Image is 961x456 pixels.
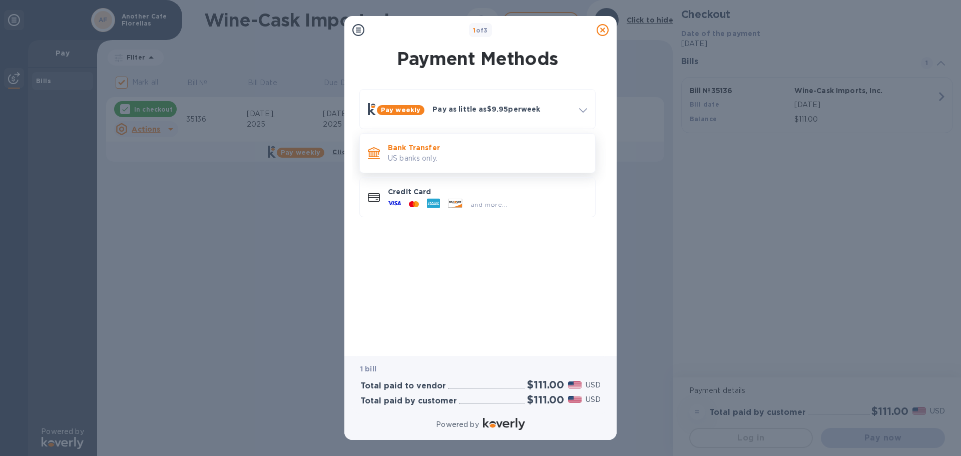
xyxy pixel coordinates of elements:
[586,380,601,390] p: USD
[527,378,564,391] h2: $111.00
[473,27,488,34] b: of 3
[473,27,475,34] span: 1
[568,381,582,388] img: USD
[388,187,587,197] p: Credit Card
[357,48,598,69] h1: Payment Methods
[483,418,525,430] img: Logo
[360,381,446,391] h3: Total paid to vendor
[388,153,587,164] p: US banks only.
[568,396,582,403] img: USD
[527,393,564,406] h2: $111.00
[586,394,601,405] p: USD
[360,396,457,406] h3: Total paid by customer
[388,143,587,153] p: Bank Transfer
[381,106,420,114] b: Pay weekly
[432,104,571,114] p: Pay as little as $9.95 per week
[436,419,478,430] p: Powered by
[470,201,507,208] span: and more...
[360,365,376,373] b: 1 bill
